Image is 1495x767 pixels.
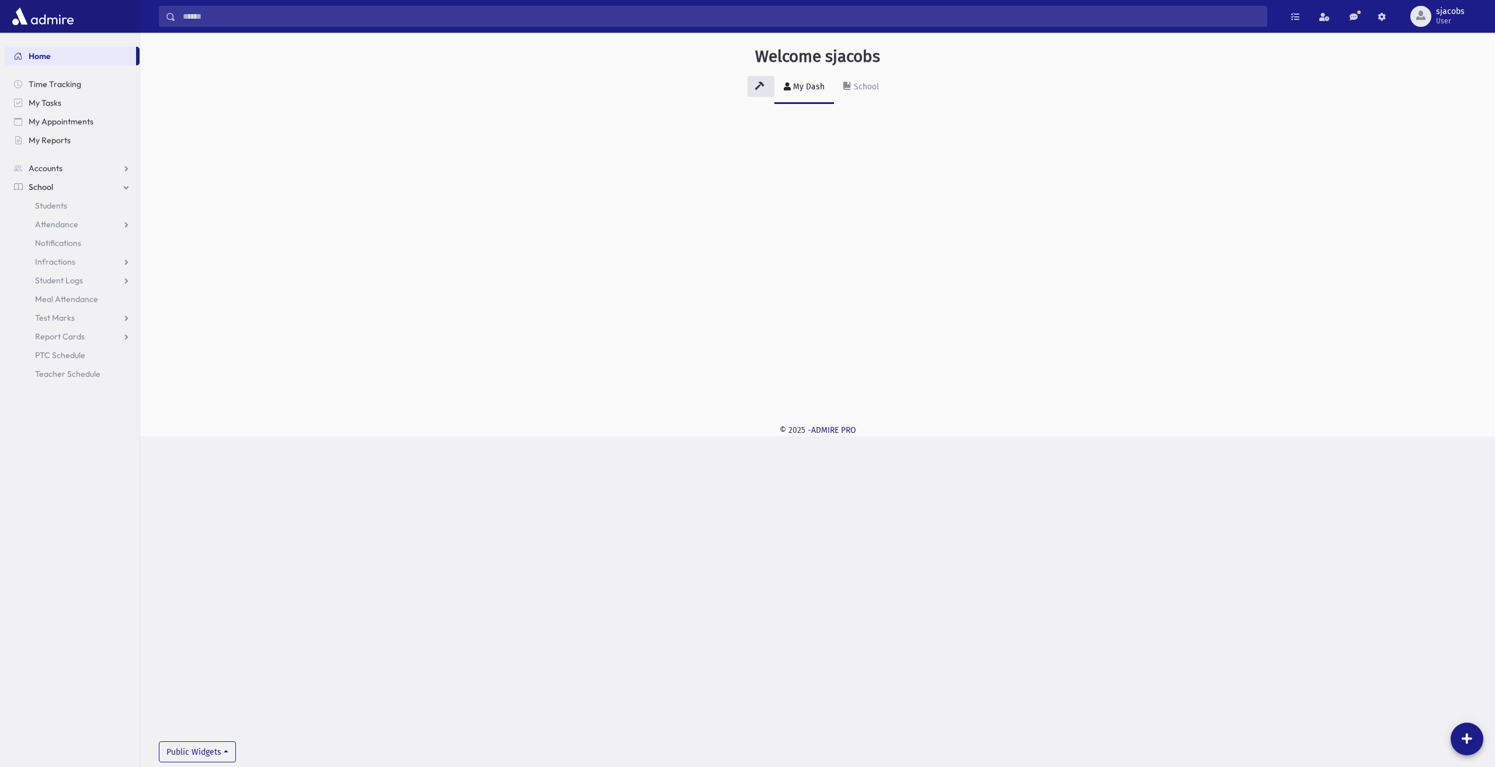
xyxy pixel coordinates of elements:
[35,369,100,379] span: Teacher Schedule
[35,294,98,304] span: Meal Attendance
[1436,16,1465,26] span: User
[5,252,140,271] a: Infractions
[35,350,85,360] span: PTC Schedule
[159,424,1476,436] div: © 2025 -
[176,6,1267,27] input: Search
[5,131,140,150] a: My Reports
[834,71,888,104] a: School
[29,135,71,145] span: My Reports
[5,346,140,365] a: PTC Schedule
[5,290,140,308] a: Meal Attendance
[29,79,81,89] span: Time Tracking
[1436,7,1465,16] span: sjacobs
[5,327,140,346] a: Report Cards
[35,219,78,230] span: Attendance
[35,275,83,286] span: Student Logs
[811,425,856,435] a: ADMIRE PRO
[5,112,140,131] a: My Appointments
[5,178,140,196] a: School
[791,82,825,92] div: My Dash
[35,256,75,267] span: Infractions
[5,365,140,383] a: Teacher Schedule
[35,313,75,323] span: Test Marks
[35,200,67,211] span: Students
[5,215,140,234] a: Attendance
[851,82,879,92] div: School
[5,234,140,252] a: Notifications
[35,238,81,248] span: Notifications
[755,47,880,67] h3: Welcome sjacobs
[5,308,140,327] a: Test Marks
[5,159,140,178] a: Accounts
[29,116,93,127] span: My Appointments
[5,271,140,290] a: Student Logs
[29,182,53,192] span: School
[5,47,136,65] a: Home
[5,75,140,93] a: Time Tracking
[5,93,140,112] a: My Tasks
[35,331,85,342] span: Report Cards
[9,5,77,28] img: AdmirePro
[29,163,62,173] span: Accounts
[5,196,140,215] a: Students
[774,71,834,104] a: My Dash
[29,98,61,108] span: My Tasks
[159,741,236,762] button: Public Widgets
[29,51,51,61] span: Home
